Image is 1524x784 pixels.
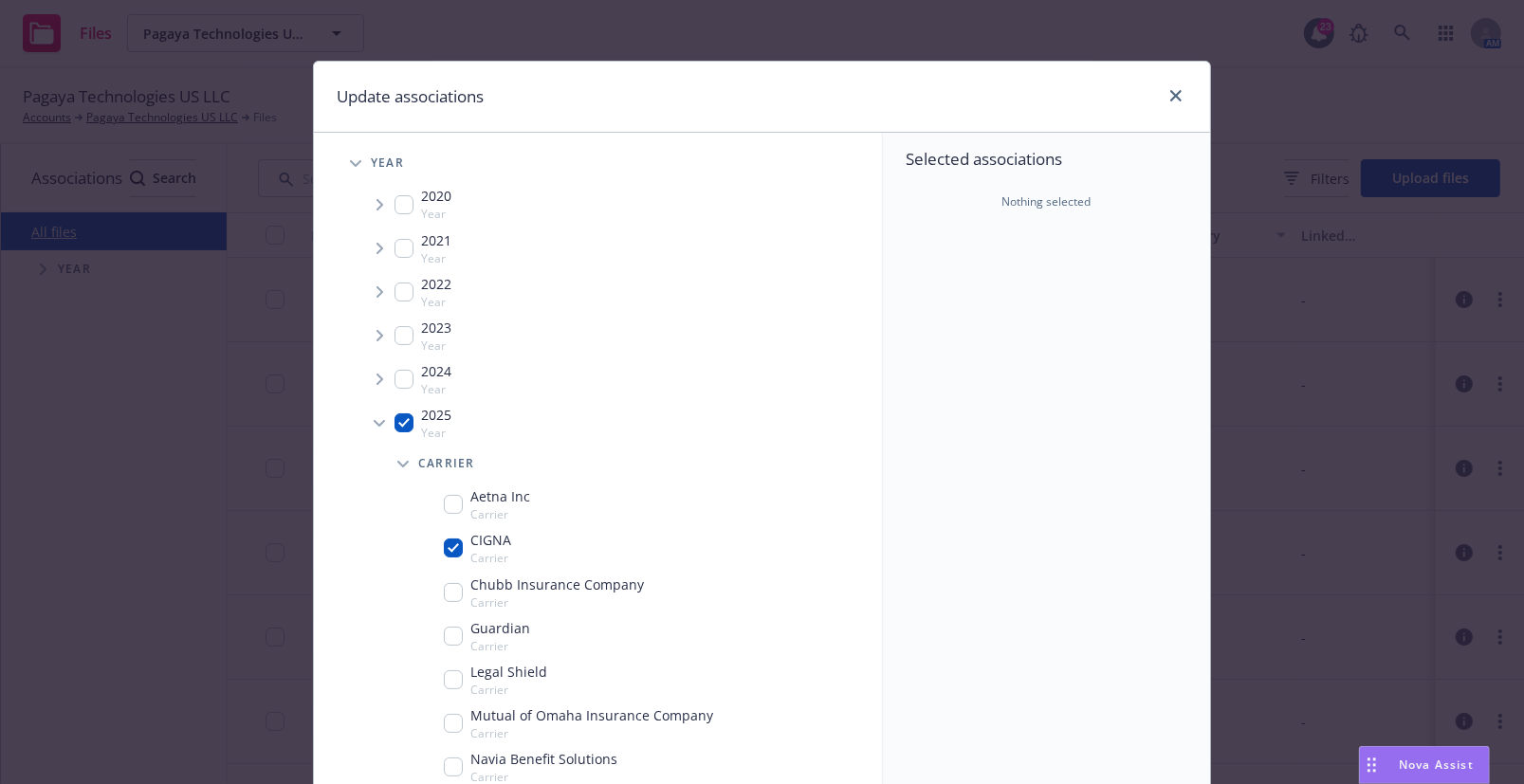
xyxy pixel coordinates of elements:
[421,337,451,354] span: Year
[337,84,484,109] h1: Update associations
[1399,757,1474,773] span: Nova Assist
[906,148,1187,171] span: Selected associations
[421,274,451,294] span: 2022
[421,381,451,397] span: Year
[371,157,404,169] span: Year
[470,530,511,550] span: CIGNA
[421,230,451,250] span: 2021
[1359,746,1490,784] button: Nova Assist
[421,250,451,266] span: Year
[1360,747,1384,783] div: Drag to move
[418,458,474,469] span: Carrier
[421,318,451,337] span: 2023
[470,618,530,638] span: Guardian
[470,594,644,611] span: Carrier
[470,749,617,769] span: Navia Benefit Solutions
[421,294,451,310] span: Year
[470,638,530,654] span: Carrier
[421,405,451,425] span: 2025
[470,550,511,566] span: Carrier
[470,486,530,506] span: Aetna Inc
[470,725,713,741] span: Carrier
[470,506,530,522] span: Carrier
[1002,193,1092,210] span: Nothing selected
[470,574,644,594] span: Chubb Insurance Company
[1165,84,1187,107] a: close
[421,186,451,206] span: 2020
[470,682,547,698] span: Carrier
[421,361,451,381] span: 2024
[421,206,451,222] span: Year
[470,705,713,725] span: Mutual of Omaha Insurance Company
[470,662,547,682] span: Legal Shield
[421,425,451,441] span: Year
